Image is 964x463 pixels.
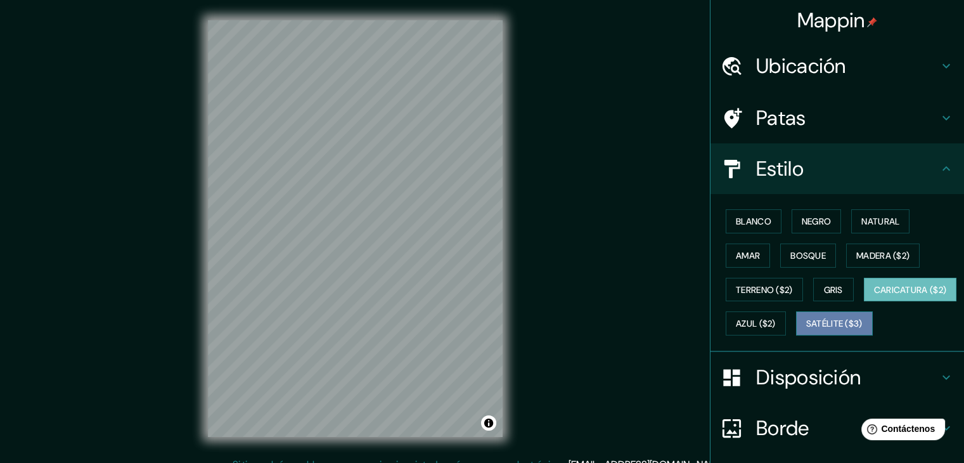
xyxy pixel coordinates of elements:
[710,143,964,194] div: Estilo
[726,311,786,336] button: Azul ($2)
[874,284,947,296] font: Caricatura ($2)
[726,278,803,302] button: Terreno ($2)
[797,7,865,34] font: Mappin
[710,41,964,91] div: Ubicación
[813,278,854,302] button: Gris
[861,216,899,227] font: Natural
[867,17,877,27] img: pin-icon.png
[780,244,836,268] button: Bosque
[756,364,861,391] font: Disposición
[851,414,950,449] iframe: Lanzador de widgets de ayuda
[856,250,909,261] font: Madera ($2)
[710,352,964,403] div: Disposición
[806,318,863,330] font: Satélite ($3)
[864,278,957,302] button: Caricatura ($2)
[208,20,503,437] canvas: Mapa
[736,216,771,227] font: Blanco
[792,209,842,233] button: Negro
[756,53,846,79] font: Ubicación
[736,250,760,261] font: Amar
[726,209,781,233] button: Blanco
[726,244,770,268] button: Amar
[756,415,809,441] font: Borde
[481,415,496,431] button: Activar o desactivar atribución
[802,216,832,227] font: Negro
[710,403,964,453] div: Borde
[790,250,826,261] font: Bosque
[851,209,909,233] button: Natural
[796,311,873,336] button: Satélite ($3)
[824,284,843,296] font: Gris
[756,105,806,131] font: Patas
[756,155,804,182] font: Estilo
[736,318,776,330] font: Azul ($2)
[846,244,920,268] button: Madera ($2)
[710,93,964,143] div: Patas
[736,284,793,296] font: Terreno ($2)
